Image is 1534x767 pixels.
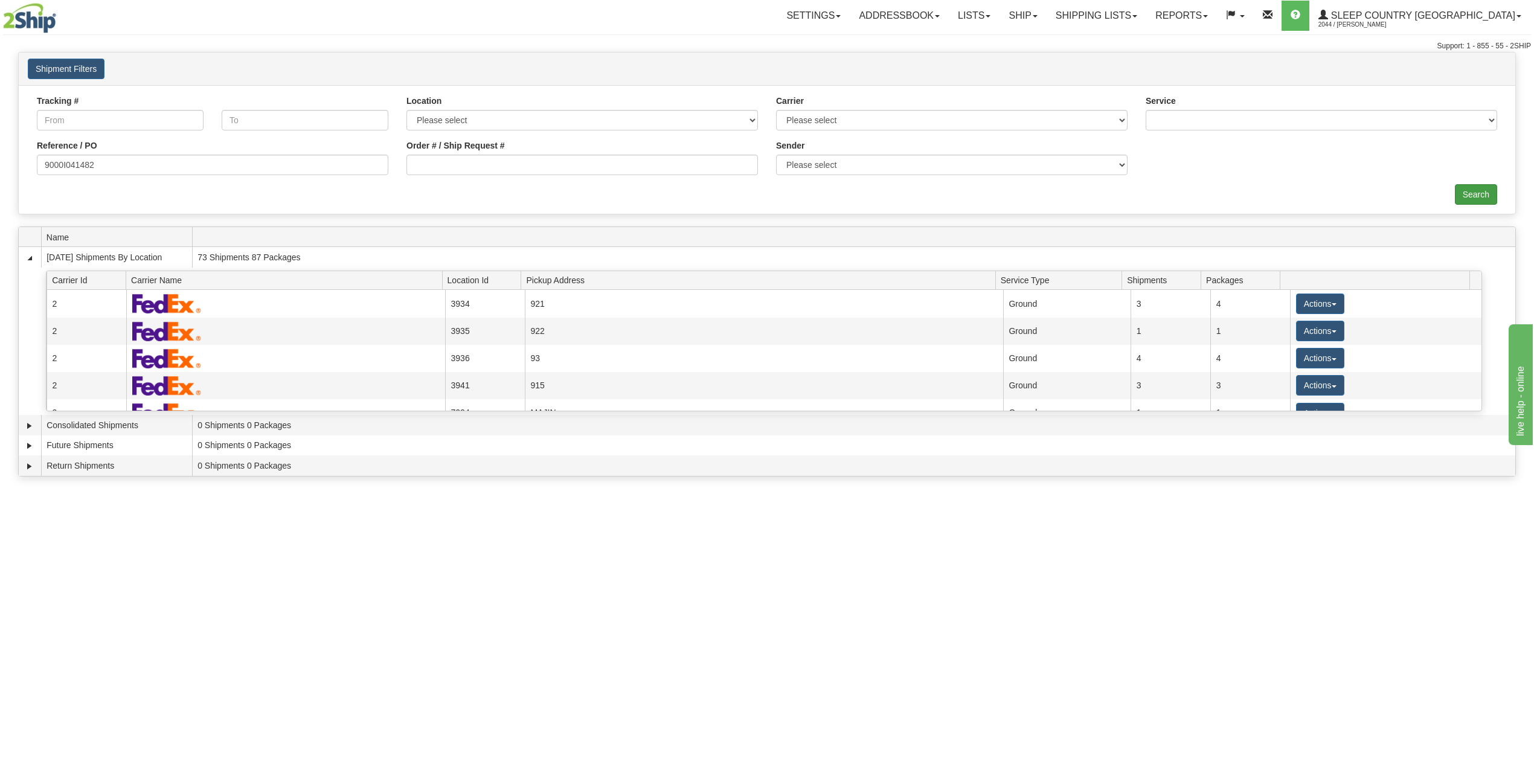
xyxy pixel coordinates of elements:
[132,376,202,396] img: FedEx Express®
[1003,399,1131,426] td: Ground
[131,271,442,289] span: Carrier Name
[132,294,202,313] img: FedEx Express®
[448,271,521,289] span: Location Id
[1296,403,1344,423] button: Actions
[1210,290,1290,317] td: 4
[24,460,36,472] a: Expand
[1210,372,1290,399] td: 3
[192,455,1515,476] td: 0 Shipments 0 Packages
[132,321,202,341] img: FedEx Express®
[525,318,1003,345] td: 922
[776,95,804,107] label: Carrier
[1003,345,1131,372] td: Ground
[1210,318,1290,345] td: 1
[525,290,1003,317] td: 921
[1296,321,1344,341] button: Actions
[132,348,202,368] img: FedEx Express®
[1131,290,1210,317] td: 3
[1131,372,1210,399] td: 3
[47,290,126,317] td: 2
[3,3,56,33] img: logo2044.jpg
[47,318,126,345] td: 2
[37,95,79,107] label: Tracking #
[37,140,97,152] label: Reference / PO
[9,7,112,22] div: live help - online
[1296,294,1344,314] button: Actions
[1146,1,1217,31] a: Reports
[1146,95,1176,107] label: Service
[1131,399,1210,426] td: 1
[222,110,388,130] input: To
[1296,348,1344,368] button: Actions
[1127,271,1201,289] span: Shipments
[1210,345,1290,372] td: 4
[47,399,126,426] td: 2
[24,440,36,452] a: Expand
[3,41,1531,51] div: Support: 1 - 855 - 55 - 2SHIP
[1001,271,1122,289] span: Service Type
[445,399,525,426] td: 7224
[776,140,804,152] label: Sender
[1506,322,1533,445] iframe: chat widget
[132,403,202,423] img: FedEx Express®
[47,372,126,399] td: 2
[526,271,995,289] span: Pickup Address
[525,372,1003,399] td: 915
[1318,19,1409,31] span: 2044 / [PERSON_NAME]
[41,455,192,476] td: Return Shipments
[445,345,525,372] td: 3936
[1003,290,1131,317] td: Ground
[41,435,192,456] td: Future Shipments
[28,59,104,79] button: Shipment Filters
[41,247,192,268] td: [DATE] Shipments By Location
[192,247,1515,268] td: 73 Shipments 87 Packages
[47,345,126,372] td: 2
[445,290,525,317] td: 3934
[445,318,525,345] td: 3935
[525,345,1003,372] td: 93
[24,252,36,264] a: Collapse
[445,372,525,399] td: 3941
[1047,1,1146,31] a: Shipping lists
[1309,1,1530,31] a: Sleep Country [GEOGRAPHIC_DATA] 2044 / [PERSON_NAME]
[1328,10,1515,21] span: Sleep Country [GEOGRAPHIC_DATA]
[1455,184,1497,205] input: Search
[47,228,192,246] span: Name
[24,420,36,432] a: Expand
[37,110,204,130] input: From
[850,1,949,31] a: Addressbook
[949,1,1000,31] a: Lists
[1000,1,1046,31] a: Ship
[1206,271,1280,289] span: Packages
[406,140,505,152] label: Order # / Ship Request #
[1296,375,1344,396] button: Actions
[777,1,850,31] a: Settings
[406,95,441,107] label: Location
[192,415,1515,435] td: 0 Shipments 0 Packages
[1003,372,1131,399] td: Ground
[192,435,1515,456] td: 0 Shipments 0 Packages
[525,399,1003,426] td: MAJIN
[52,271,126,289] span: Carrier Id
[1131,345,1210,372] td: 4
[1131,318,1210,345] td: 1
[41,415,192,435] td: Consolidated Shipments
[1003,318,1131,345] td: Ground
[1210,399,1290,426] td: 1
